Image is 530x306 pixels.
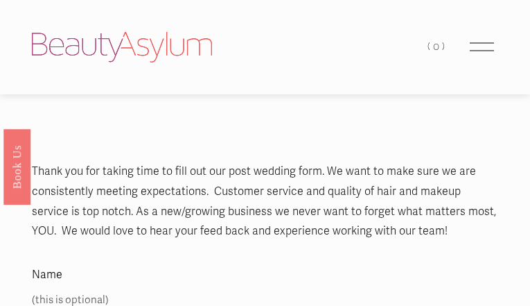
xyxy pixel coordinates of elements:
[32,32,212,62] img: Beauty Asylum | Bridal Hair &amp; Makeup Charlotte &amp; Atlanta
[433,40,442,53] span: 0
[442,40,448,53] span: )
[3,128,30,204] a: Book Us
[427,37,447,56] a: 0 items in cart
[32,265,62,285] legend: Name
[427,40,433,53] span: (
[32,162,498,241] p: Thank you for taking time to fill out our post wedding form. We want to make sure we are consiste...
